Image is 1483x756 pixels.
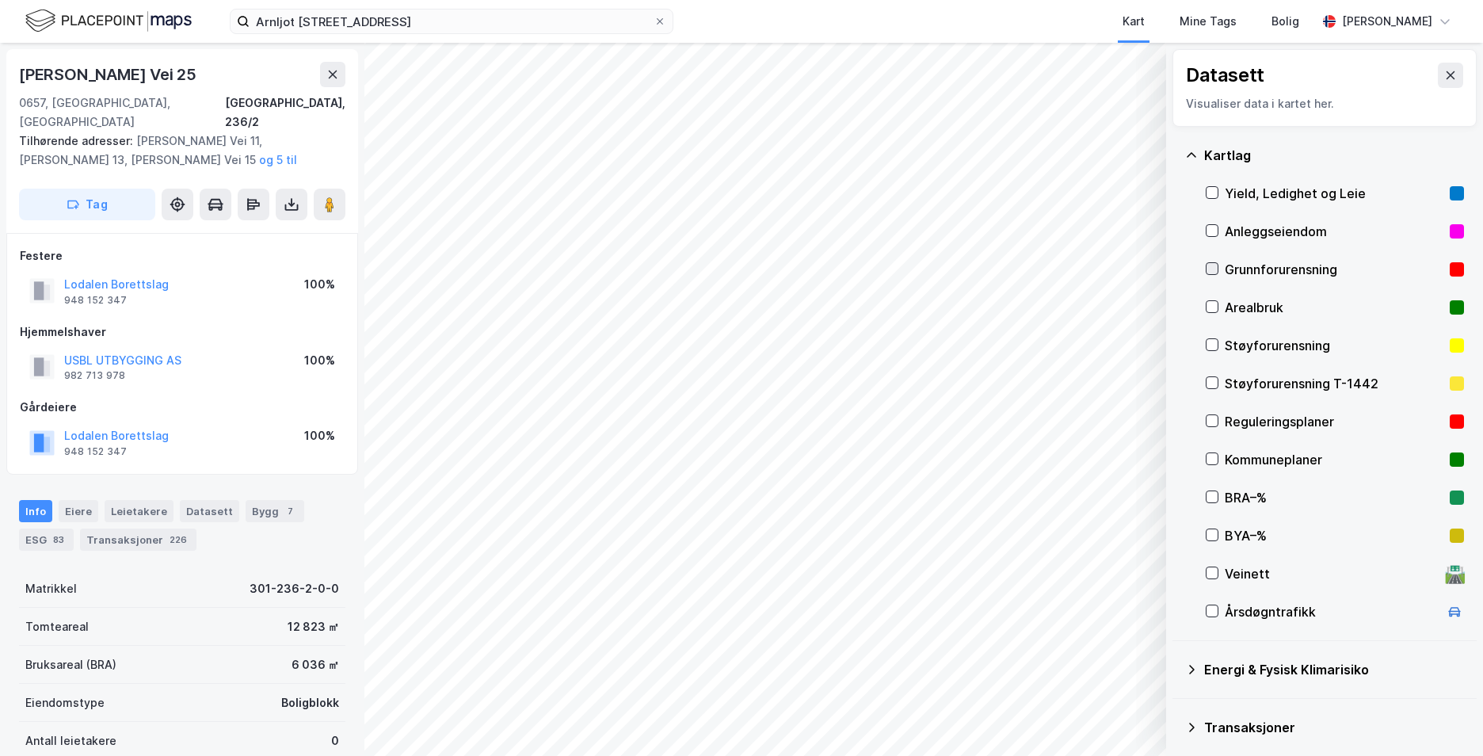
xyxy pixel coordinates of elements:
div: 301-236-2-0-0 [250,579,339,598]
div: [PERSON_NAME] Vei 25 [19,62,200,87]
div: 7 [282,503,298,519]
div: 100% [304,275,335,294]
div: 🛣️ [1444,563,1466,584]
div: 948 152 347 [64,294,127,307]
div: Transaksjoner [80,529,196,551]
div: Datasett [180,500,239,522]
div: Bolig [1271,12,1299,31]
div: Info [19,500,52,522]
div: Gårdeiere [20,398,345,417]
div: Reguleringsplaner [1225,412,1443,431]
div: Eiendomstype [25,693,105,712]
div: Energi & Fysisk Klimarisiko [1204,660,1464,679]
div: Leietakere [105,500,173,522]
div: 0657, [GEOGRAPHIC_DATA], [GEOGRAPHIC_DATA] [19,94,225,132]
div: Kart [1123,12,1145,31]
div: 948 152 347 [64,445,127,458]
button: Tag [19,189,155,220]
input: Søk på adresse, matrikkel, gårdeiere, leietakere eller personer [250,10,654,33]
div: [GEOGRAPHIC_DATA], 236/2 [225,94,345,132]
div: Kartlag [1204,146,1464,165]
div: [PERSON_NAME] [1342,12,1432,31]
div: Årsdøgntrafikk [1225,602,1439,621]
div: Bygg [246,500,304,522]
div: Tomteareal [25,617,89,636]
div: Veinett [1225,564,1439,583]
div: 12 823 ㎡ [288,617,339,636]
iframe: Chat Widget [1404,680,1483,756]
div: Grunnforurensning [1225,260,1443,279]
div: Visualiser data i kartet her. [1186,94,1463,113]
div: 100% [304,351,335,370]
div: Boligblokk [281,693,339,712]
div: BRA–% [1225,488,1443,507]
div: BYA–% [1225,526,1443,545]
div: Anleggseiendom [1225,222,1443,241]
div: Datasett [1186,63,1264,88]
img: logo.f888ab2527a4732fd821a326f86c7f29.svg [25,7,192,35]
div: Støyforurensning T-1442 [1225,374,1443,393]
div: Yield, Ledighet og Leie [1225,184,1443,203]
div: Matrikkel [25,579,77,598]
div: Kommuneplaner [1225,450,1443,469]
div: Bruksareal (BRA) [25,655,116,674]
div: Transaksjoner [1204,718,1464,737]
div: Mine Tags [1180,12,1237,31]
div: 100% [304,426,335,445]
span: Tilhørende adresser: [19,134,136,147]
div: Hjemmelshaver [20,323,345,342]
div: Festere [20,246,345,265]
div: Antall leietakere [25,731,116,750]
div: 982 713 978 [64,369,125,382]
div: Støyforurensning [1225,336,1443,355]
div: 6 036 ㎡ [292,655,339,674]
div: 0 [331,731,339,750]
div: 226 [166,532,190,548]
div: [PERSON_NAME] Vei 11, [PERSON_NAME] 13, [PERSON_NAME] Vei 15 [19,132,333,170]
div: Arealbruk [1225,298,1443,317]
div: ESG [19,529,74,551]
div: 83 [50,532,67,548]
div: Eiere [59,500,98,522]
